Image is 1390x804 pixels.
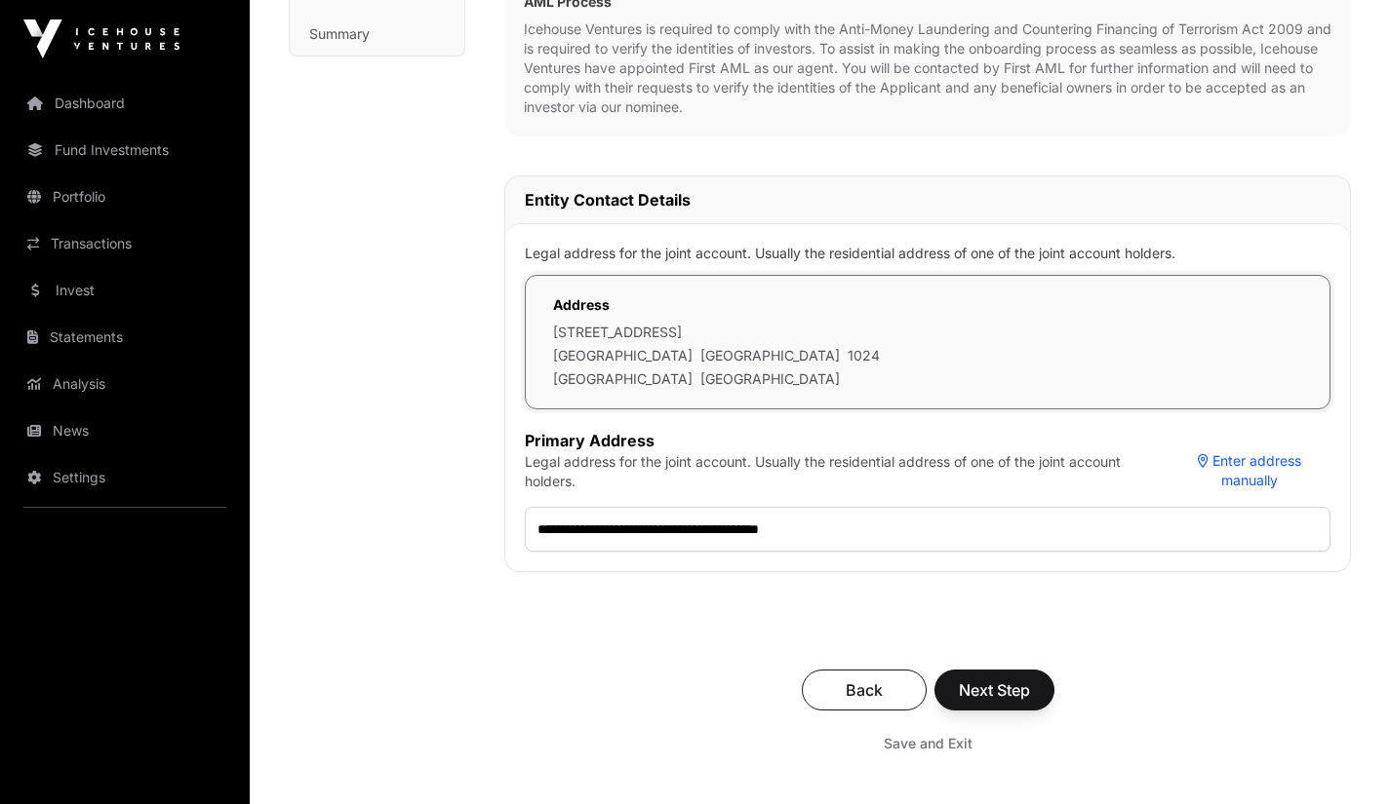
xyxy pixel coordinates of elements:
label: Address [553,295,880,315]
a: Fund Investments [16,129,234,172]
span: [GEOGRAPHIC_DATA] [553,369,693,389]
img: Icehouse Ventures Logo [23,19,179,58]
a: Invest [16,269,234,312]
p: [STREET_ADDRESS] [553,323,880,342]
button: Back [802,670,927,710]
a: Portfolio [16,175,234,218]
span: [GEOGRAPHIC_DATA] [700,369,840,389]
iframe: Chat Widget [1292,710,1390,804]
a: Analysis [16,363,234,405]
span: [GEOGRAPHIC_DATA] [553,346,693,365]
span: 1024 [848,346,880,365]
p: Icehouse Ventures is required to comply with the Anti-Money Laundering and Countering Financing o... [524,19,1331,117]
p: Legal address for the joint account. Usually the residential address of one of the joint account ... [525,452,1169,491]
a: Transactions [16,222,234,265]
span: Back [826,678,902,702]
button: Enter address manually [1169,451,1330,490]
button: Next Step [934,670,1054,710]
h2: Entity Contact Details [525,188,1330,211]
a: News [16,409,234,452]
a: Summary [290,13,464,56]
label: Primary Address [525,429,1169,452]
span: Legal address for the joint account. Usually the residential address of one of the joint account ... [525,245,1175,261]
span: Save and Exit [884,734,973,753]
span: Next Step [959,678,1030,702]
a: Settings [16,456,234,499]
a: Dashboard [16,82,234,125]
span: [GEOGRAPHIC_DATA] [700,346,840,365]
a: Statements [16,316,234,359]
button: Save and Exit [860,726,996,761]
